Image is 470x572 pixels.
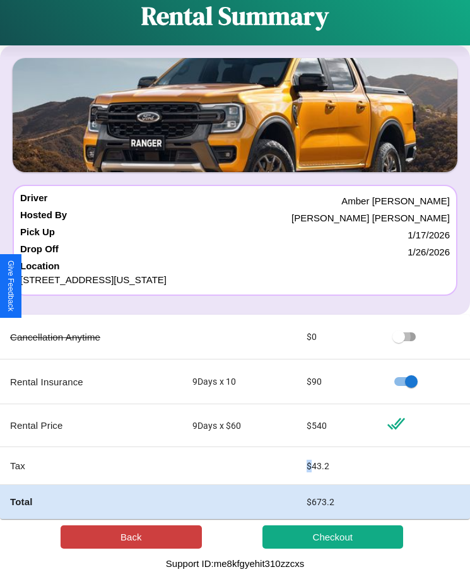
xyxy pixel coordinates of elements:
p: Amber [PERSON_NAME] [341,192,450,209]
td: $ 43.2 [297,447,377,485]
h4: Hosted By [20,209,67,226]
button: Checkout [262,525,404,549]
p: [PERSON_NAME] [PERSON_NAME] [291,209,450,226]
h4: Driver [20,192,47,209]
p: 1 / 17 / 2026 [408,226,450,243]
td: 9 Days x 10 [182,359,297,404]
td: $ 90 [297,359,377,404]
td: $ 673.2 [297,485,377,519]
h4: Total [10,495,172,508]
h4: Drop Off [20,243,59,260]
p: Support ID: me8kfgyehit310zzcxs [166,555,304,572]
p: 1 / 26 / 2026 [408,243,450,260]
td: 9 Days x $ 60 [182,404,297,447]
td: $ 0 [297,315,377,359]
td: $ 540 [297,404,377,447]
h4: Pick Up [20,226,55,243]
div: Give Feedback [6,260,15,312]
p: Cancellation Anytime [10,329,172,346]
p: Tax [10,457,172,474]
p: Rental Insurance [10,373,172,390]
p: [STREET_ADDRESS][US_STATE] [20,271,450,288]
button: Back [61,525,202,549]
p: Rental Price [10,417,172,434]
h4: Location [20,260,450,271]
